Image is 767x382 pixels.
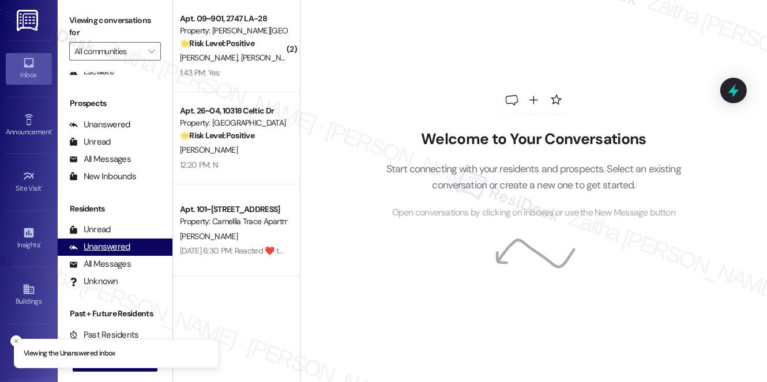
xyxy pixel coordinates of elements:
div: All Messages [69,153,131,165]
div: Residents [58,203,172,215]
span: [PERSON_NAME] [180,231,238,241]
a: Leads [6,336,52,368]
span: • [40,239,42,247]
div: New Inbounds [69,171,136,183]
p: Viewing the Unanswered inbox [24,349,115,359]
strong: 🌟 Risk Level: Positive [180,38,254,48]
a: Site Visit • [6,167,52,198]
h2: Welcome to Your Conversations [369,130,699,149]
i:  [148,47,155,56]
div: 1:43 PM: Yes [180,67,220,78]
div: Past + Future Residents [58,308,172,320]
span: Open conversations by clicking on inboxes or use the New Message button [392,206,675,220]
div: Unread [69,136,111,148]
div: Apt. 101~[STREET_ADDRESS] [180,203,287,215]
div: 12:20 PM: N [180,160,218,170]
span: [PERSON_NAME] [180,145,238,155]
img: ResiDesk Logo [17,10,40,31]
div: Apt. 26~04, 10318 Celtic Dr [180,105,287,117]
div: Escalate [69,66,114,78]
p: Start connecting with your residents and prospects. Select an existing conversation or create a n... [369,161,699,194]
span: • [51,126,53,134]
div: Property: Camellia Trace Apartments [180,215,287,228]
a: Inbox [6,53,52,84]
input: All communities [74,42,142,60]
div: All Messages [69,258,131,270]
strong: 🌟 Risk Level: Positive [180,130,254,141]
div: Apt. 09~901, 2747 LA-28 [180,13,287,25]
span: [PERSON_NAME] [180,52,241,63]
label: Viewing conversations for [69,12,161,42]
div: Property: [PERSON_NAME][GEOGRAPHIC_DATA] Apartments [180,25,287,37]
a: Buildings [6,279,52,311]
div: Past Residents [69,329,139,341]
div: Prospects [58,97,172,109]
a: Insights • [6,223,52,254]
div: Unanswered [69,241,130,253]
div: Unread [69,224,111,236]
div: Unknown [69,275,118,288]
div: Unanswered [69,119,130,131]
button: Close toast [10,335,22,347]
div: Property: [GEOGRAPHIC_DATA] Apartments [180,117,287,129]
span: • [42,183,43,191]
div: [DATE] 6:30 PM: Reacted ❤️ to “[PERSON_NAME] (Camellia Trace Apartments): 😊” [180,245,457,256]
span: [PERSON_NAME] [241,52,302,63]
